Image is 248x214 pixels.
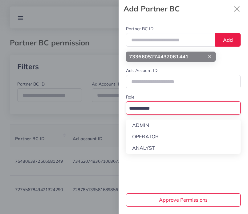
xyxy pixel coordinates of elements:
[124,3,231,14] strong: Add Partner BC
[126,26,153,32] label: Partner BC ID
[126,101,241,115] div: Search for option
[126,193,241,207] button: Approve Permissions
[159,197,208,203] span: Approve Permissions
[126,67,157,73] label: Ads Account ID
[231,3,243,15] svg: x
[231,2,243,15] button: Close
[126,94,135,100] label: Role
[215,33,241,46] button: Add
[127,104,233,113] input: Search for option
[129,53,189,60] strong: 7336605274432061441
